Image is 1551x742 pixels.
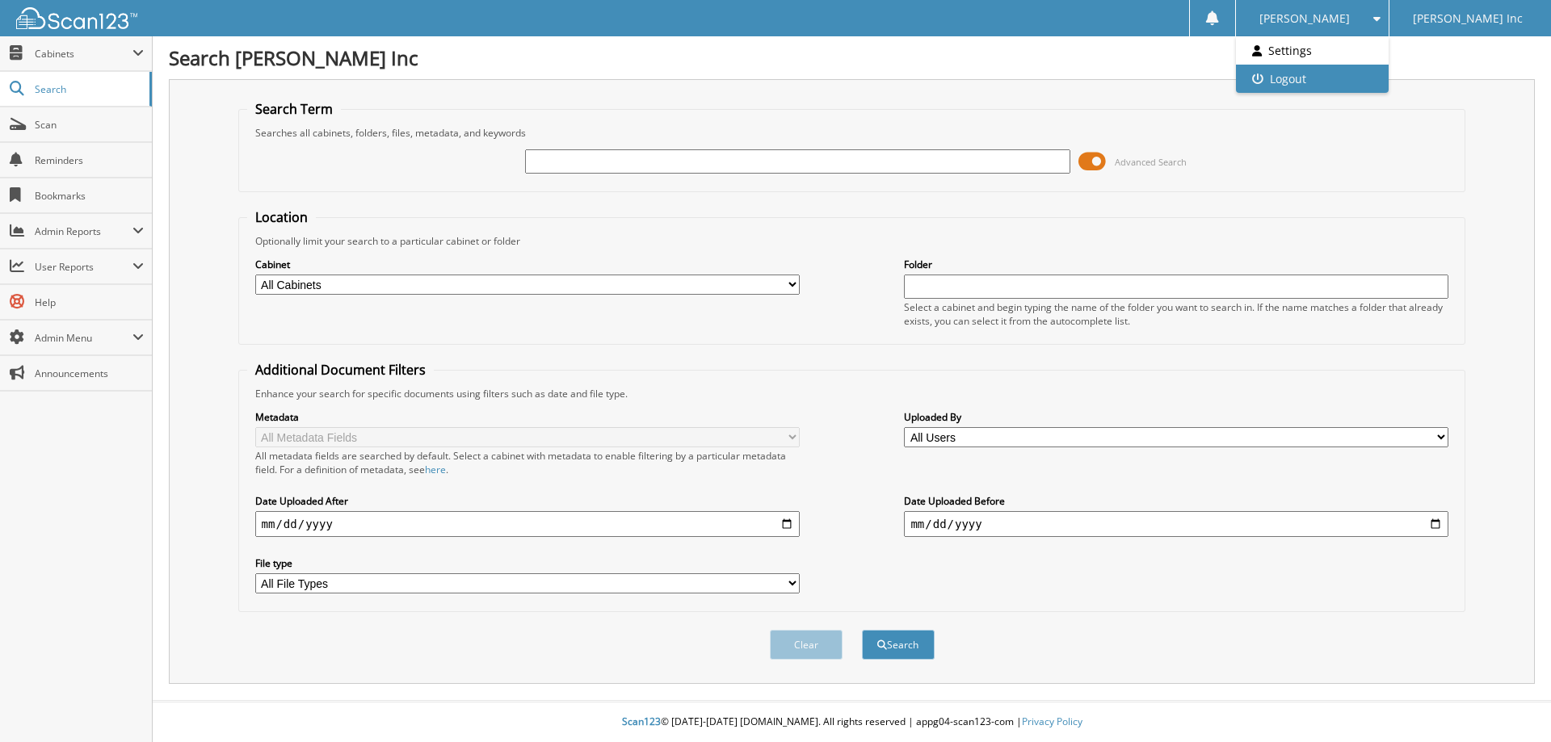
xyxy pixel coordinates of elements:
[247,234,1457,248] div: Optionally limit your search to a particular cabinet or folder
[35,153,144,167] span: Reminders
[1470,664,1551,742] iframe: Chat Widget
[770,630,843,660] button: Clear
[153,702,1551,742] div: © [DATE]-[DATE] [DOMAIN_NAME]. All rights reserved | appg04-scan123-com |
[1413,14,1523,23] span: [PERSON_NAME] Inc
[1259,14,1350,23] span: [PERSON_NAME]
[425,463,446,476] a: here
[35,296,144,309] span: Help
[904,258,1448,271] label: Folder
[255,449,800,476] div: All metadata fields are searched by default. Select a cabinet with metadata to enable filtering b...
[35,82,141,96] span: Search
[247,361,434,379] legend: Additional Document Filters
[247,126,1457,140] div: Searches all cabinets, folders, files, metadata, and keywords
[1236,65,1389,93] a: Logout
[904,300,1448,328] div: Select a cabinet and begin typing the name of the folder you want to search in. If the name match...
[16,7,137,29] img: scan123-logo-white.svg
[255,511,800,537] input: start
[255,258,800,271] label: Cabinet
[1022,715,1082,728] a: Privacy Policy
[255,410,800,424] label: Metadata
[247,387,1457,400] div: Enhance your search for specific documents using filters such as date and file type.
[35,367,144,380] span: Announcements
[35,331,132,345] span: Admin Menu
[247,208,316,226] legend: Location
[622,715,661,728] span: Scan123
[904,511,1448,537] input: end
[1115,156,1187,168] span: Advanced Search
[247,100,341,118] legend: Search Term
[35,189,144,203] span: Bookmarks
[35,260,132,274] span: User Reports
[35,47,132,61] span: Cabinets
[1236,36,1389,65] a: Settings
[35,224,132,238] span: Admin Reports
[35,118,144,132] span: Scan
[904,494,1448,508] label: Date Uploaded Before
[255,556,800,570] label: File type
[862,630,935,660] button: Search
[169,44,1535,71] h1: Search [PERSON_NAME] Inc
[255,494,800,508] label: Date Uploaded After
[904,410,1448,424] label: Uploaded By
